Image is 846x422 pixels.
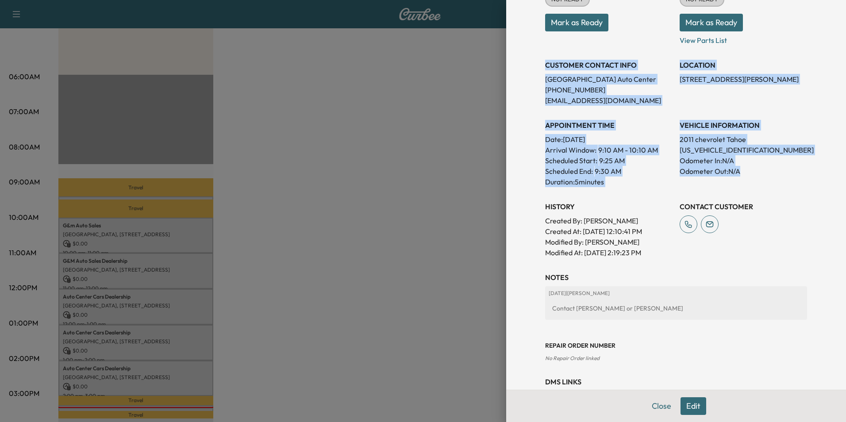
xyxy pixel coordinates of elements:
h3: Repair Order number [545,341,807,350]
h3: DMS Links [545,376,807,387]
p: [PHONE_NUMBER] [545,84,673,95]
p: Scheduled Start: [545,155,597,166]
p: Scheduled End: [545,166,593,176]
p: 9:25 AM [599,155,625,166]
h3: VEHICLE INFORMATION [680,120,807,130]
p: View Parts List [680,31,807,46]
p: Odometer Out: N/A [680,166,807,176]
p: 2011 chevrolet Tahoe [680,134,807,145]
p: [GEOGRAPHIC_DATA] Auto Center [545,74,673,84]
h3: LOCATION [680,60,807,70]
h3: APPOINTMENT TIME [545,120,673,130]
p: [EMAIL_ADDRESS][DOMAIN_NAME] [545,95,673,106]
p: Arrival Window: [545,145,673,155]
p: [DATE] | [PERSON_NAME] [549,290,804,297]
p: [STREET_ADDRESS][PERSON_NAME] [680,74,807,84]
button: Edit [681,397,706,415]
button: Close [646,397,677,415]
button: Mark as Ready [680,14,743,31]
h3: CONTACT CUSTOMER [680,201,807,212]
h3: CUSTOMER CONTACT INFO [545,60,673,70]
p: 9:30 AM [595,166,621,176]
button: Mark as Ready [545,14,608,31]
p: Odometer In: N/A [680,155,807,166]
h3: History [545,201,673,212]
h3: NOTES [545,272,807,283]
span: No Repair Order linked [545,355,600,361]
p: Date: [DATE] [545,134,673,145]
p: Created By : [PERSON_NAME] [545,215,673,226]
p: Modified At : [DATE] 2:19:23 PM [545,247,673,258]
p: Created At : [DATE] 12:10:41 PM [545,226,673,237]
p: [US_VEHICLE_IDENTIFICATION_NUMBER] [680,145,807,155]
div: Contact [PERSON_NAME] or [PERSON_NAME] [549,300,804,316]
p: Duration: 5 minutes [545,176,673,187]
p: Modified By : [PERSON_NAME] [545,237,673,247]
span: 9:10 AM - 10:10 AM [598,145,658,155]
